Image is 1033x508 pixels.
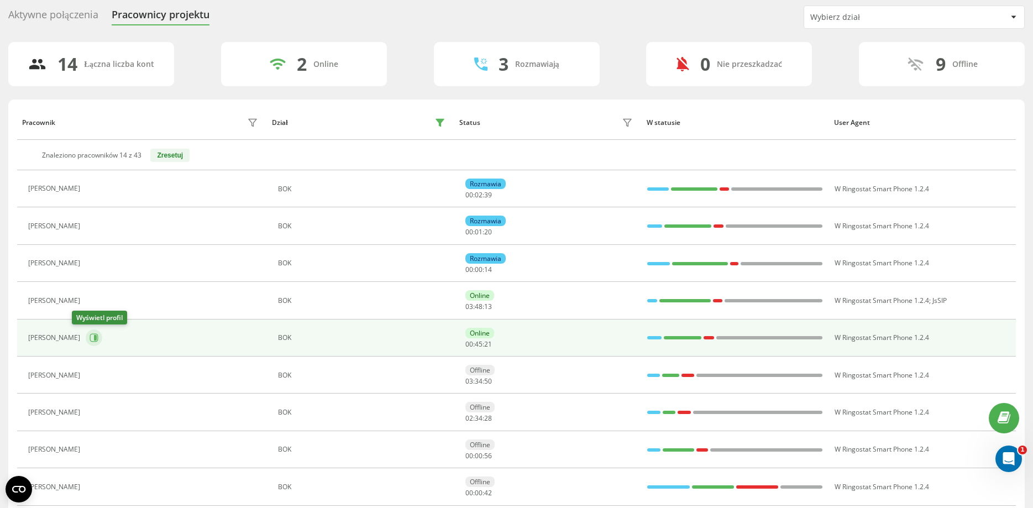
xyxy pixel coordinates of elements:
span: 03 [465,376,473,386]
div: Aktywne połączenia [8,9,98,26]
div: [PERSON_NAME] [28,446,83,453]
div: Nie przeszkadzać [717,60,782,69]
span: 00 [475,265,483,274]
span: 42 [484,488,492,497]
div: [PERSON_NAME] [28,334,83,342]
span: 00 [465,265,473,274]
div: Offline [465,439,495,450]
span: 00 [465,451,473,460]
div: [PERSON_NAME] [28,259,83,267]
span: 00 [475,488,483,497]
div: Offline [465,365,495,375]
div: BOK [278,446,448,453]
iframe: Intercom live chat [995,446,1022,472]
span: 34 [475,376,483,386]
div: Rozmawia [465,253,506,264]
div: : : [465,191,492,199]
span: W Ringostat Smart Phone 1.2.4 [835,221,929,231]
span: W Ringostat Smart Phone 1.2.4 [835,444,929,454]
div: [PERSON_NAME] [28,185,83,192]
span: 48 [475,302,483,311]
div: Pracownicy projektu [112,9,209,26]
span: 1 [1018,446,1027,454]
span: 13 [484,302,492,311]
div: 0 [700,54,710,75]
div: : : [465,228,492,236]
span: 00 [465,339,473,349]
div: : : [465,378,492,385]
span: 00 [465,190,473,200]
div: Wyświetl profil [72,311,127,324]
div: Rozmawia [465,179,506,189]
span: 20 [484,227,492,237]
div: [PERSON_NAME] [28,409,83,416]
div: Rozmawiają [515,60,559,69]
span: 45 [475,339,483,349]
div: Rozmawia [465,216,506,226]
div: BOK [278,371,448,379]
div: 14 [57,54,77,75]
div: Łączna liczba kont [84,60,154,69]
span: 56 [484,451,492,460]
span: 02 [465,413,473,423]
span: 01 [475,227,483,237]
div: Offline [465,476,495,487]
div: : : [465,341,492,348]
div: Offline [465,402,495,412]
span: W Ringostat Smart Phone 1.2.4 [835,370,929,380]
div: User Agent [834,119,1011,127]
span: 28 [484,413,492,423]
div: Online [465,328,494,338]
span: JsSIP [932,296,947,305]
div: : : [465,415,492,422]
span: 03 [465,302,473,311]
div: [PERSON_NAME] [28,371,83,379]
div: Online [465,290,494,301]
span: W Ringostat Smart Phone 1.2.4 [835,184,929,193]
span: 21 [484,339,492,349]
div: Znaleziono pracowników 14 z 43 [42,151,141,159]
div: BOK [278,297,448,305]
span: W Ringostat Smart Phone 1.2.4 [835,407,929,417]
div: BOK [278,483,448,491]
div: Online [313,60,338,69]
div: : : [465,266,492,274]
div: Dział [272,119,287,127]
div: 3 [499,54,508,75]
button: Open CMP widget [6,476,32,502]
span: 39 [484,190,492,200]
div: BOK [278,185,448,193]
span: 02 [475,190,483,200]
div: [PERSON_NAME] [28,297,83,305]
div: Pracownik [22,119,55,127]
div: Wybierz dział [810,13,942,22]
div: [PERSON_NAME] [28,222,83,230]
div: : : [465,452,492,460]
div: W statusie [647,119,824,127]
div: Offline [952,60,978,69]
div: 2 [297,54,307,75]
div: : : [465,303,492,311]
span: 00 [475,451,483,460]
span: 00 [465,227,473,237]
div: BOK [278,222,448,230]
span: 50 [484,376,492,386]
div: BOK [278,334,448,342]
span: W Ringostat Smart Phone 1.2.4 [835,333,929,342]
button: Zresetuj [150,149,190,162]
span: 34 [475,413,483,423]
div: 9 [936,54,946,75]
span: W Ringostat Smart Phone 1.2.4 [835,482,929,491]
div: Status [459,119,480,127]
span: 00 [465,488,473,497]
div: : : [465,489,492,497]
span: W Ringostat Smart Phone 1.2.4 [835,258,929,268]
div: BOK [278,259,448,267]
span: 14 [484,265,492,274]
div: BOK [278,409,448,416]
div: [PERSON_NAME] [28,483,83,491]
span: W Ringostat Smart Phone 1.2.4 [835,296,929,305]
